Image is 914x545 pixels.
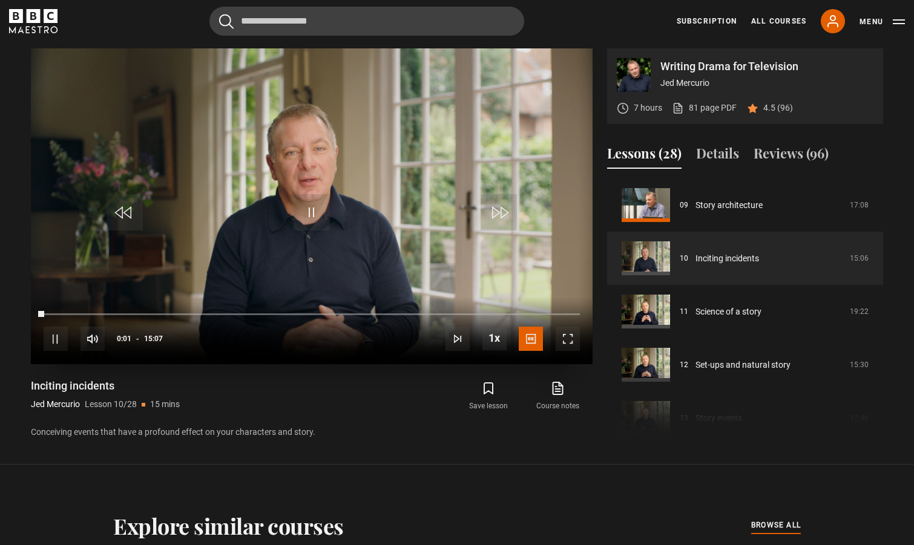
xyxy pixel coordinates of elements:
[44,313,580,316] div: Progress Bar
[144,328,163,350] span: 15:07
[117,328,131,350] span: 0:01
[751,519,801,532] a: browse all
[81,327,105,351] button: Mute
[219,14,234,29] button: Submit the search query
[31,379,180,393] h1: Inciting incidents
[524,379,593,414] a: Course notes
[85,398,137,411] p: Lesson 10/28
[763,102,793,114] p: 4.5 (96)
[660,77,873,90] p: Jed Mercurio
[31,398,80,411] p: Jed Mercurio
[696,143,739,169] button: Details
[751,519,801,531] span: browse all
[445,327,470,351] button: Next Lesson
[660,61,873,72] p: Writing Drama for Television
[519,327,543,351] button: Captions
[677,16,737,27] a: Subscription
[31,426,593,439] p: Conceiving events that have a profound effect on your characters and story.
[113,513,344,538] h2: Explore similar courses
[672,102,737,114] a: 81 page PDF
[695,199,763,212] a: Story architecture
[454,379,523,414] button: Save lesson
[607,143,682,169] button: Lessons (28)
[31,48,593,364] video-js: Video Player
[482,326,507,350] button: Playback Rate
[754,143,829,169] button: Reviews (96)
[634,102,662,114] p: 7 hours
[209,7,524,36] input: Search
[556,327,580,351] button: Fullscreen
[695,305,761,318] a: Science of a story
[695,252,759,265] a: Inciting incidents
[136,335,139,343] span: -
[695,359,791,371] a: Set-ups and natural story
[44,327,68,351] button: Pause
[860,16,905,28] button: Toggle navigation
[150,398,180,411] p: 15 mins
[9,9,58,33] svg: BBC Maestro
[751,16,806,27] a: All Courses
